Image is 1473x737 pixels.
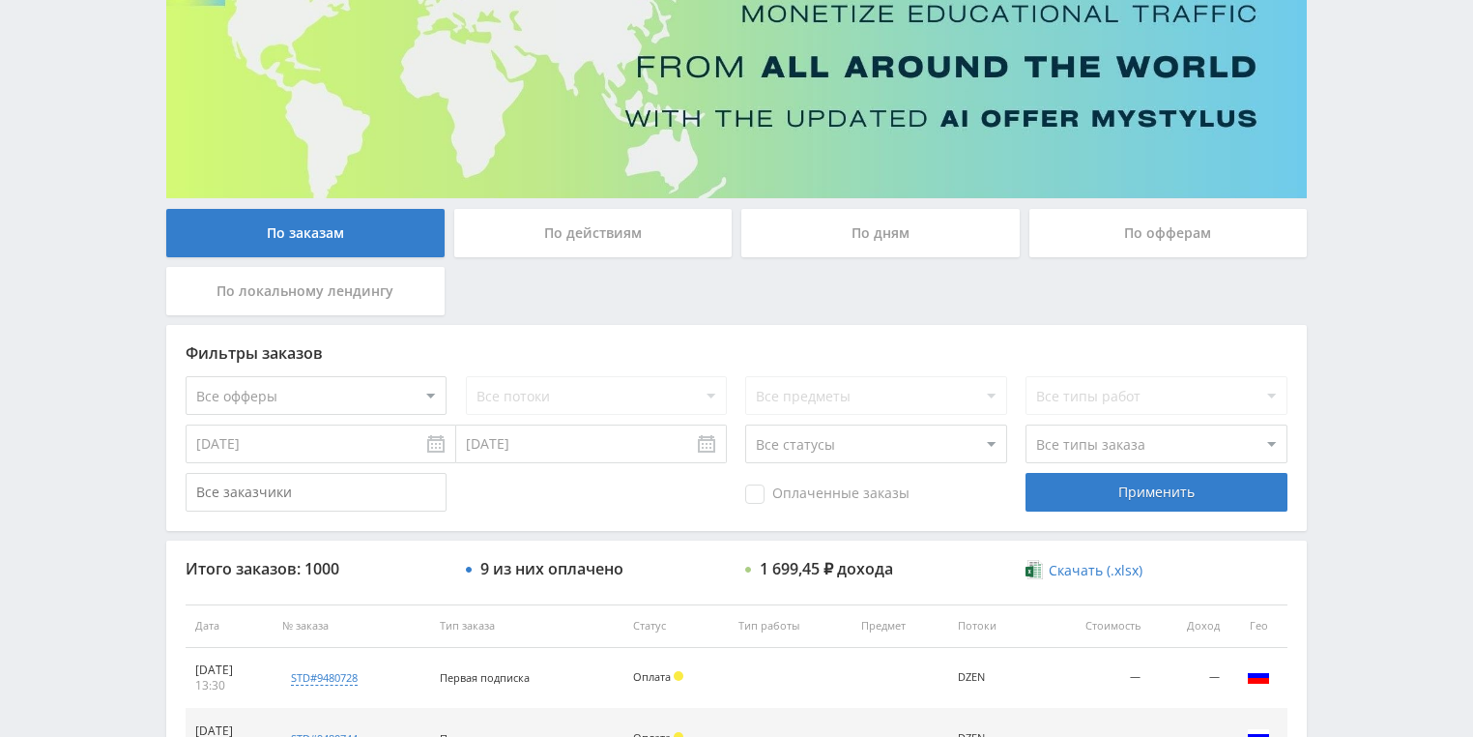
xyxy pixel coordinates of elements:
span: Первая подписка [440,670,530,685]
div: 9 из них оплачено [480,560,623,577]
div: std#9480728 [291,670,358,686]
th: Гео [1229,604,1287,648]
td: — [1037,648,1150,709]
span: Оплата [633,669,671,684]
span: Оплаченные заказы [745,485,910,504]
div: Итого заказов: 1000 [186,560,447,577]
th: Доход [1150,604,1229,648]
th: Стоимость [1037,604,1150,648]
input: Все заказчики [186,473,447,512]
div: 13:30 [195,678,263,693]
div: Фильтры заказов [186,344,1287,362]
div: По локальному лендингу [166,267,445,315]
div: По заказам [166,209,445,257]
th: Тип работы [729,604,851,648]
div: По действиям [454,209,733,257]
div: [DATE] [195,663,263,678]
td: — [1150,648,1229,709]
th: Статус [623,604,730,648]
div: 1 699,45 ₽ дохода [760,560,893,577]
th: № заказа [273,604,430,648]
th: Предмет [852,604,948,648]
div: Применить [1025,473,1286,512]
div: По офферам [1029,209,1308,257]
img: xlsx [1025,560,1042,579]
span: Холд [674,671,683,681]
th: Тип заказа [430,604,623,648]
span: Скачать (.xlsx) [1049,563,1142,578]
th: Дата [186,604,273,648]
th: Потоки [948,604,1036,648]
a: Скачать (.xlsx) [1025,561,1141,580]
img: rus.png [1247,664,1270,688]
div: DZEN [958,671,1026,684]
div: По дням [741,209,1020,257]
